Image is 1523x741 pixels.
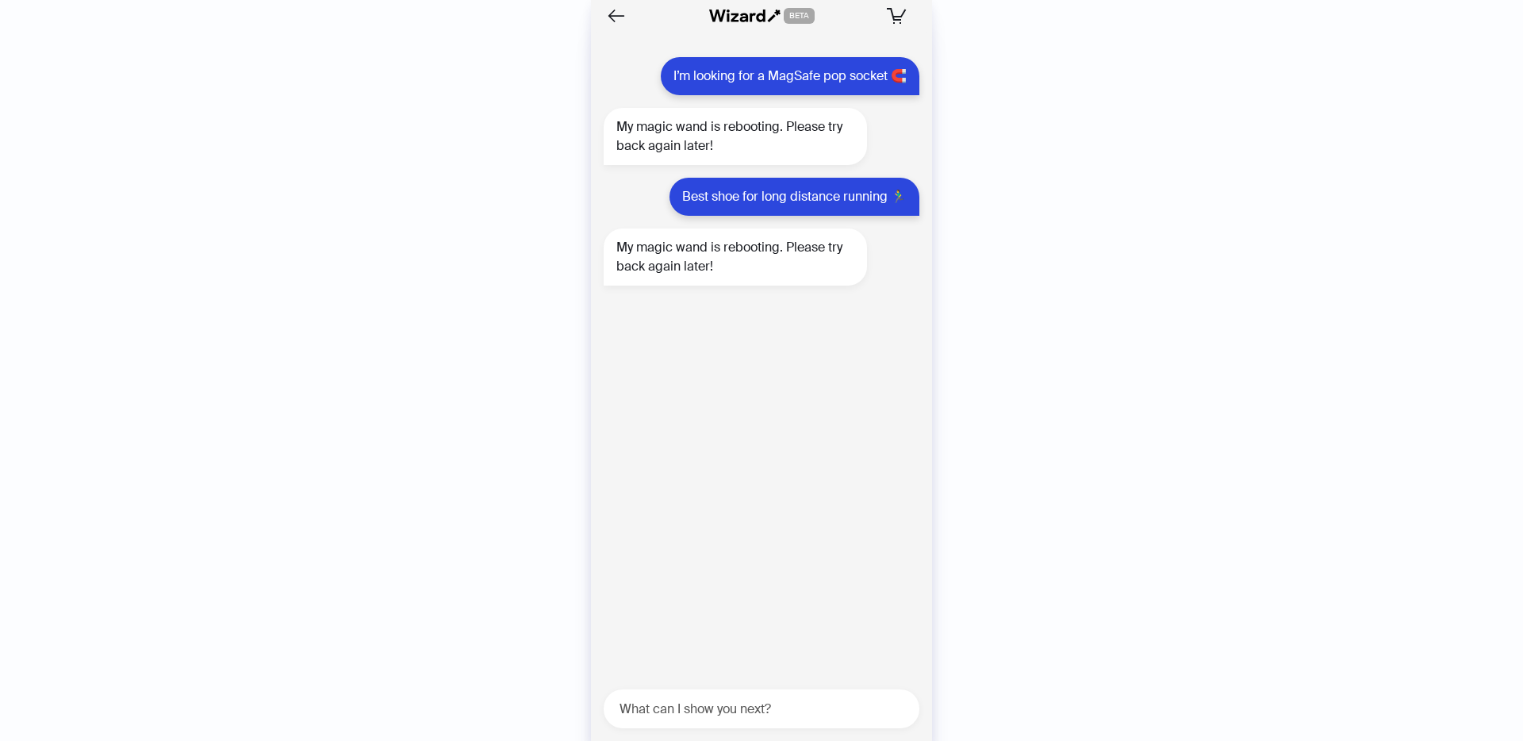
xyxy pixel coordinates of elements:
div: Best shoe for long distance running 🏃‍♂️ [669,178,919,216]
div: My magic wand is rebooting. Please try back again later! [604,228,867,286]
div: I’m looking for a MagSafe pop socket 🧲 [661,57,919,95]
button: Back [604,3,629,29]
div: My magic wand is rebooting. Please try back again later! [604,108,867,165]
span: BETA [784,8,815,24]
